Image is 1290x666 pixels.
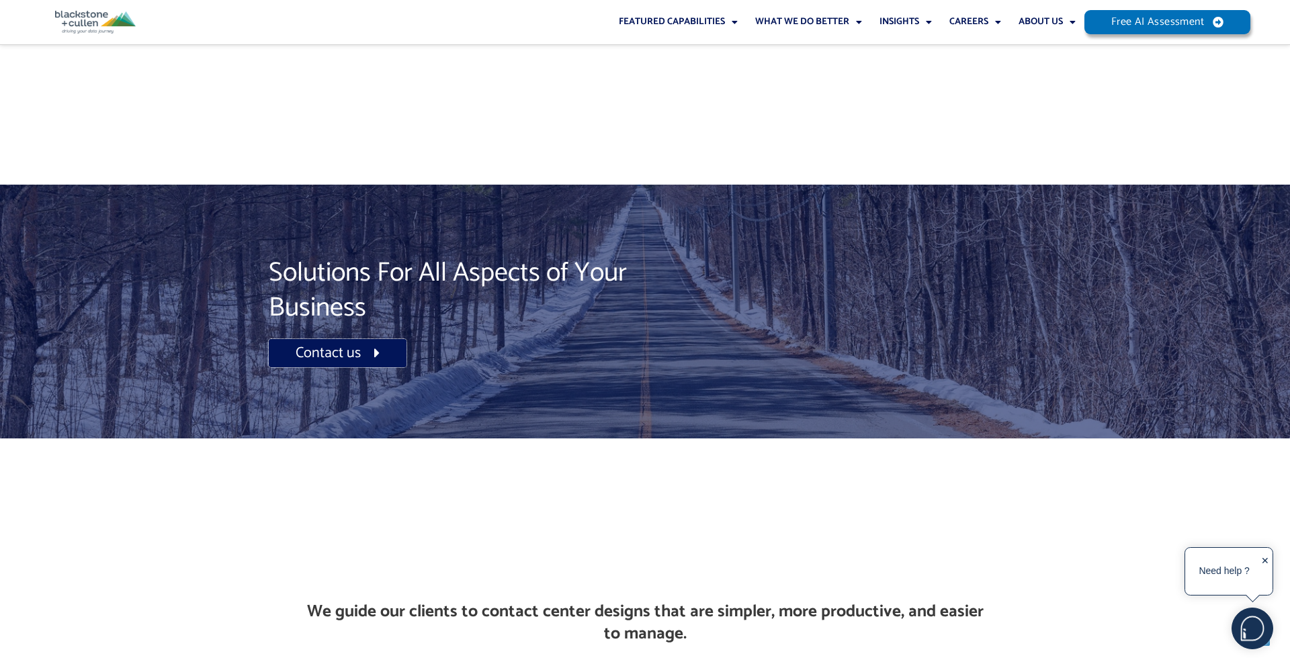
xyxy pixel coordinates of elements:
[1084,10,1251,34] a: Free AI Assessment
[1261,551,1269,593] div: ✕
[269,339,406,367] a: Contact us
[1111,17,1204,28] span: Free AI Assessment
[269,256,648,326] h2: Solutions For All Aspects of Your Business
[296,346,361,361] span: Contact us
[302,601,988,645] h3: We guide our clients to contact center designs that are simpler, more productive, and easier to m...
[1187,550,1261,593] div: Need help ?
[1232,608,1273,649] img: users%2F5SSOSaKfQqXq3cFEnIZRYMEs4ra2%2Fmedia%2Fimages%2F-Bulle%20blanche%20sans%20fond%20%2B%20ma...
